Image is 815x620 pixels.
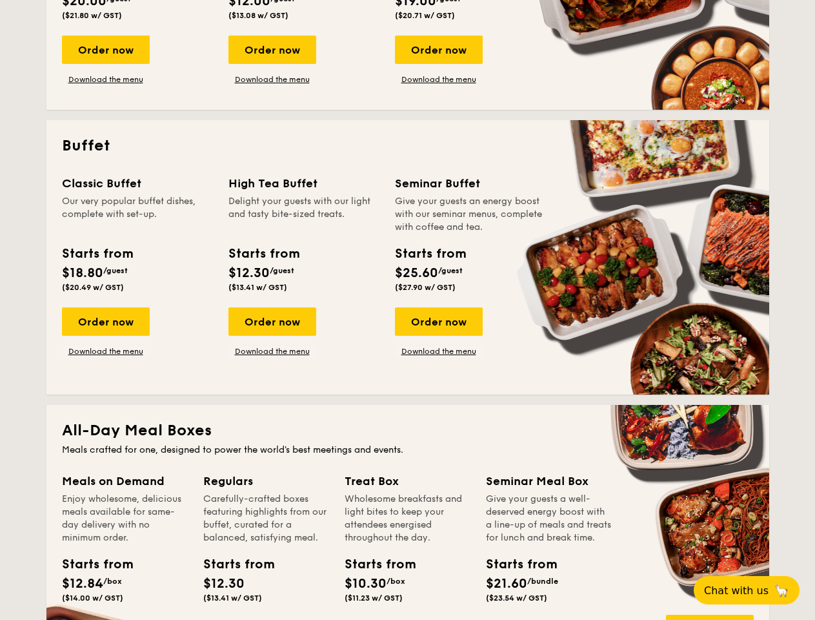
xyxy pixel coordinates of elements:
[62,136,754,156] h2: Buffet
[103,577,122,586] span: /box
[228,265,270,281] span: $12.30
[62,244,132,263] div: Starts from
[228,174,379,192] div: High Tea Buffet
[62,11,122,20] span: ($21.80 w/ GST)
[486,555,544,574] div: Starts from
[270,266,294,275] span: /guest
[694,576,800,604] button: Chat with us🦙
[345,555,403,574] div: Starts from
[62,307,150,336] div: Order now
[228,307,316,336] div: Order now
[345,493,470,544] div: Wholesome breakfasts and light bites to keep your attendees energised throughout the day.
[527,577,558,586] span: /bundle
[62,594,123,603] span: ($14.00 w/ GST)
[395,11,455,20] span: ($20.71 w/ GST)
[387,577,405,586] span: /box
[486,472,612,490] div: Seminar Meal Box
[486,493,612,544] div: Give your guests a well-deserved energy boost with a line-up of meals and treats for lunch and br...
[345,594,403,603] span: ($11.23 w/ GST)
[228,11,288,20] span: ($13.08 w/ GST)
[228,283,287,292] span: ($13.41 w/ GST)
[486,576,527,592] span: $21.60
[704,584,769,597] span: Chat with us
[203,493,329,544] div: Carefully-crafted boxes featuring highlights from our buffet, curated for a balanced, satisfying ...
[438,266,463,275] span: /guest
[62,346,150,356] a: Download the menu
[203,555,261,574] div: Starts from
[62,36,150,64] div: Order now
[395,346,483,356] a: Download the menu
[395,283,456,292] span: ($27.90 w/ GST)
[395,195,546,234] div: Give your guests an energy boost with our seminar menus, complete with coffee and tea.
[62,74,150,85] a: Download the menu
[62,472,188,490] div: Meals on Demand
[395,307,483,336] div: Order now
[228,36,316,64] div: Order now
[345,576,387,592] span: $10.30
[62,555,120,574] div: Starts from
[103,266,128,275] span: /guest
[203,472,329,490] div: Regulars
[774,583,789,598] span: 🦙
[62,174,213,192] div: Classic Buffet
[62,576,103,592] span: $12.84
[228,346,316,356] a: Download the menu
[203,576,245,592] span: $12.30
[62,283,124,292] span: ($20.49 w/ GST)
[345,472,470,490] div: Treat Box
[228,195,379,234] div: Delight your guests with our light and tasty bite-sized treats.
[228,74,316,85] a: Download the menu
[395,174,546,192] div: Seminar Buffet
[62,195,213,234] div: Our very popular buffet dishes, complete with set-up.
[395,265,438,281] span: $25.60
[395,244,465,263] div: Starts from
[203,594,262,603] span: ($13.41 w/ GST)
[228,244,299,263] div: Starts from
[62,493,188,544] div: Enjoy wholesome, delicious meals available for same-day delivery with no minimum order.
[486,594,547,603] span: ($23.54 w/ GST)
[62,420,754,441] h2: All-Day Meal Boxes
[395,36,483,64] div: Order now
[395,74,483,85] a: Download the menu
[62,444,754,457] div: Meals crafted for one, designed to power the world's best meetings and events.
[62,265,103,281] span: $18.80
